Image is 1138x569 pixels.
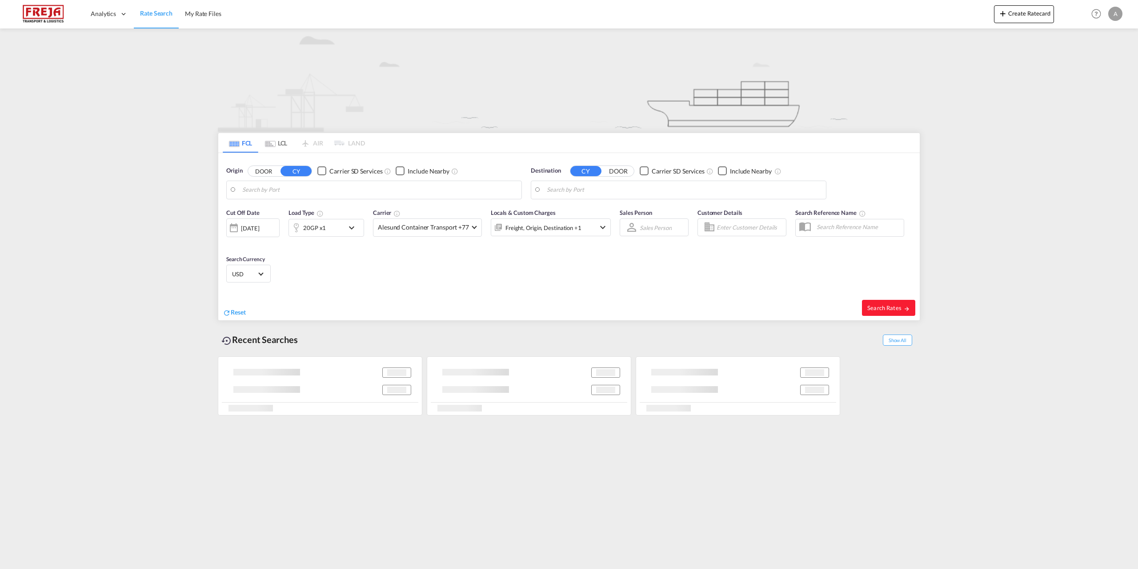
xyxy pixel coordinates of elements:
md-select: Sales Person [639,221,673,234]
span: Origin [226,166,242,175]
div: Origin DOOR CY Checkbox No InkUnchecked: Search for CY (Container Yard) services for all selected... [218,153,920,320]
md-select: Select Currency: $ USDUnited States Dollar [231,267,266,280]
span: Destination [531,166,561,175]
span: Locals & Custom Charges [491,209,556,216]
div: A [1108,7,1122,21]
div: [DATE] [226,218,280,237]
span: Help [1089,6,1104,21]
span: Sales Person [620,209,652,216]
div: 20GP x1icon-chevron-down [289,219,364,237]
div: Help [1089,6,1108,22]
div: Freight Origin Destination Factory Stuffing [505,222,581,234]
md-icon: icon-backup-restore [221,335,232,346]
span: USD [232,270,257,278]
md-icon: icon-plus 400-fg [998,8,1008,19]
div: Carrier SD Services [652,167,705,176]
span: Show All [883,335,912,346]
input: Search Reference Name [812,220,904,234]
span: Reset [231,308,246,316]
md-datepicker: Select [226,236,233,248]
span: Cut Off Date [226,209,260,216]
md-tab-item: LCL [258,133,294,153]
div: 20GP x1 [303,222,326,234]
md-pagination-wrapper: Use the left and right arrow keys to navigate between tabs [223,133,365,153]
md-checkbox: Checkbox No Ink [718,166,772,176]
button: CY [280,166,312,176]
md-icon: icon-chevron-down [346,222,361,233]
div: icon-refreshReset [223,308,246,318]
md-icon: Unchecked: Search for CY (Container Yard) services for all selected carriers.Checked : Search for... [384,168,391,175]
span: Rate Search [140,9,172,17]
button: CY [570,166,601,176]
span: Search Currency [226,256,265,262]
md-tab-item: FCL [223,133,258,153]
input: Search by Port [547,183,821,197]
button: DOOR [603,166,634,176]
md-icon: Your search will be saved by the below given name [859,210,866,217]
md-checkbox: Checkbox No Ink [640,166,705,176]
span: Load Type [289,209,324,216]
md-icon: icon-arrow-right [904,306,910,312]
md-icon: icon-information-outline [317,210,324,217]
span: Carrier [373,209,401,216]
div: Freight Origin Destination Factory Stuffingicon-chevron-down [491,218,611,236]
span: My Rate Files [185,10,221,17]
div: [DATE] [241,224,259,232]
span: Search Reference Name [795,209,866,216]
md-icon: Unchecked: Ignores neighbouring ports when fetching rates.Checked : Includes neighbouring ports w... [774,168,781,175]
img: new-FCL.png [218,28,920,132]
md-icon: Unchecked: Ignores neighbouring ports when fetching rates.Checked : Includes neighbouring ports w... [451,168,458,175]
img: 586607c025bf11f083711d99603023e7.png [13,4,73,24]
div: Include Nearby [730,167,772,176]
span: Customer Details [697,209,742,216]
md-icon: The selected Trucker/Carrierwill be displayed in the rate results If the rates are from another f... [393,210,401,217]
md-checkbox: Checkbox No Ink [396,166,449,176]
md-icon: icon-chevron-down [597,222,608,233]
span: Analytics [91,9,116,18]
md-checkbox: Checkbox No Ink [317,166,382,176]
div: Recent Searches [218,330,301,350]
md-icon: Unchecked: Search for CY (Container Yard) services for all selected carriers.Checked : Search for... [706,168,713,175]
button: Search Ratesicon-arrow-right [862,300,915,316]
button: icon-plus 400-fgCreate Ratecard [994,5,1054,23]
button: DOOR [248,166,279,176]
md-icon: icon-refresh [223,309,231,317]
div: Carrier SD Services [329,167,382,176]
span: Alesund Container Transport +77 [378,223,469,232]
div: Include Nearby [408,167,449,176]
input: Enter Customer Details [717,221,783,234]
span: Search Rates [867,304,910,311]
input: Search by Port [242,183,517,197]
